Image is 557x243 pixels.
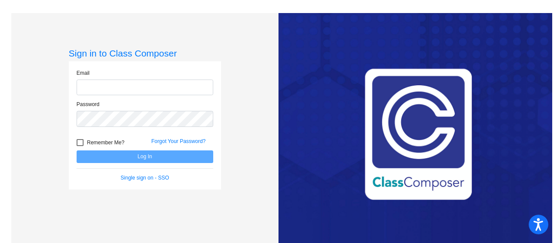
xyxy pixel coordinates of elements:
span: Remember Me? [87,137,124,148]
a: Single sign on - SSO [121,175,169,181]
h3: Sign in to Class Composer [69,48,221,59]
label: Password [77,100,100,108]
button: Log In [77,150,213,163]
a: Forgot Your Password? [151,138,206,144]
label: Email [77,69,90,77]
